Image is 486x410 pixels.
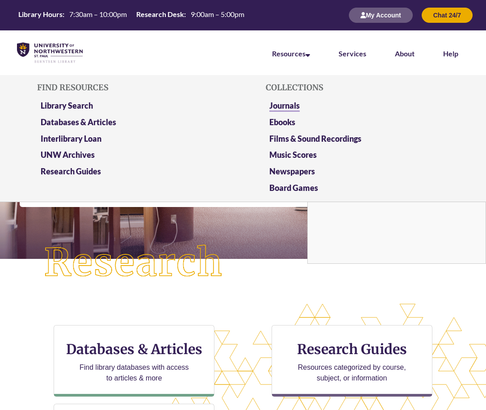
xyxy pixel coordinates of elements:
[41,166,101,176] a: Research Guides
[307,112,486,264] div: Chat With Us
[41,134,101,144] a: Interlibrary Loan
[266,83,449,92] h5: Collections
[395,49,415,58] a: About
[269,117,295,127] a: Ebooks
[269,166,315,176] a: Newspapers
[37,83,220,92] h5: Find Resources
[443,49,458,58] a: Help
[272,49,310,58] a: Resources
[269,150,317,160] a: Music Scores
[17,42,83,63] img: UNWSP Library Logo
[339,49,366,58] a: Services
[269,134,361,144] a: Films & Sound Recordings
[41,101,93,110] a: Library Search
[269,183,318,193] a: Board Games
[41,117,116,127] a: Databases & Articles
[269,101,300,112] a: Journals
[41,150,95,160] a: UNW Archives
